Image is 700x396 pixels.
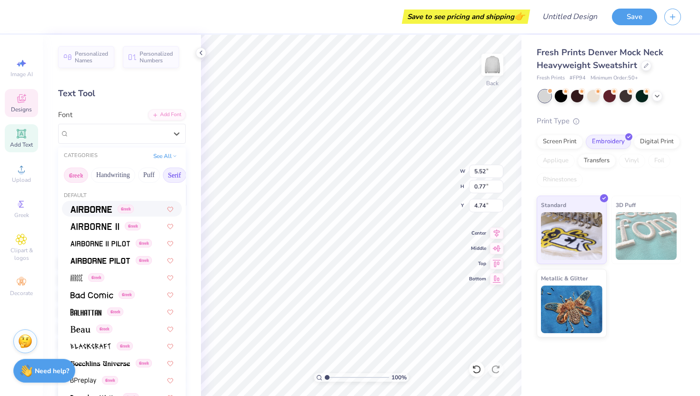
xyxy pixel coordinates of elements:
div: Applique [537,154,575,168]
span: Center [469,230,486,237]
div: Embroidery [586,135,631,149]
span: Image AI [10,70,33,78]
button: Serif [163,168,186,183]
img: Blackcraft [70,343,111,350]
span: Add Text [10,141,33,148]
span: Fresh Prints [537,74,565,82]
img: Metallic & Glitter [541,286,602,333]
div: Transfers [578,154,616,168]
img: Bad Comic [70,292,113,298]
img: BPreplay [70,377,96,384]
span: Greek [88,273,104,282]
span: Personalized Names [75,50,109,64]
span: Middle [469,245,486,252]
span: Greek [119,290,135,299]
span: # FP94 [570,74,586,82]
span: Upload [12,176,31,184]
img: Airborne II Pilot [70,240,130,247]
span: Personalized Numbers [140,50,173,64]
span: Greek [125,222,141,230]
span: Greek [136,239,152,247]
span: Metallic & Glitter [541,273,588,283]
div: Text Tool [58,87,186,100]
div: Digital Print [634,135,680,149]
div: CATEGORIES [64,152,98,160]
div: Rhinestones [537,173,583,187]
label: Font [58,109,72,120]
span: Clipart & logos [5,247,38,262]
img: Airborne Pilot [70,257,130,264]
img: Boecklins Universe [70,360,130,367]
span: Greek [117,342,133,350]
button: Save [612,9,657,25]
img: Arrose [70,275,82,281]
button: Greek [64,168,88,183]
button: Handwriting [91,168,135,183]
span: Decorate [10,289,33,297]
div: Add Font [148,109,186,120]
span: Fresh Prints Denver Mock Neck Heavyweight Sweatshirt [537,47,663,71]
span: Greek [102,376,118,385]
img: Balhattan [70,309,101,316]
div: Print Type [537,116,681,127]
span: Greek [136,359,152,367]
span: Greek [136,256,152,265]
span: Minimum Order: 50 + [590,74,638,82]
img: 3D Puff [616,212,677,260]
span: Greek [118,205,134,213]
div: Screen Print [537,135,583,149]
span: 100 % [391,373,407,382]
div: Back [486,79,499,88]
img: Airborne II [70,223,119,230]
span: Standard [541,200,566,210]
div: Default [58,192,186,200]
img: Back [483,55,502,74]
div: Vinyl [619,154,645,168]
span: Designs [11,106,32,113]
div: Save to see pricing and shipping [404,10,528,24]
span: Greek [96,325,112,333]
img: Standard [541,212,602,260]
strong: Need help? [35,366,69,376]
span: Greek [107,307,123,316]
button: Puff [138,168,160,183]
button: See All [150,151,180,161]
span: Top [469,260,486,267]
span: 3D Puff [616,200,636,210]
img: Beau [70,326,90,333]
img: Airborne [70,206,112,213]
span: Greek [14,211,29,219]
span: Bottom [469,276,486,282]
div: Foil [648,154,670,168]
span: 👉 [514,10,525,22]
input: Untitled Design [535,7,605,26]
